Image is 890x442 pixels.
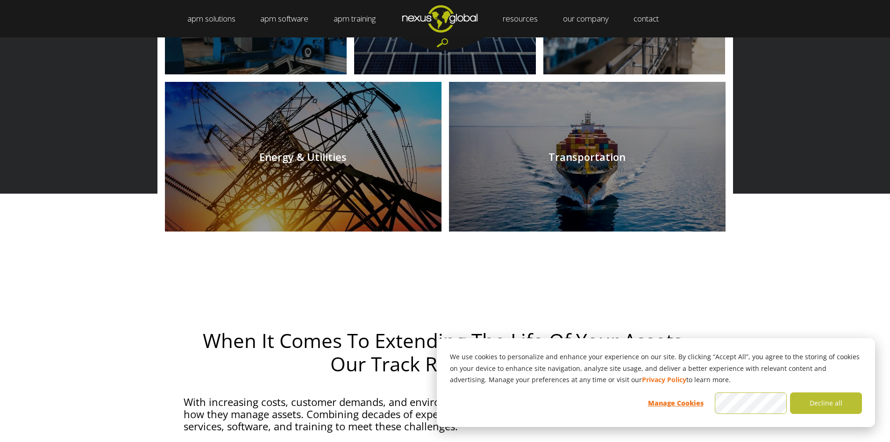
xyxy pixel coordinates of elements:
[184,396,707,432] p: With increasing costs, customer demands, and environmental responsibilities, companies need to re...
[715,392,787,414] button: Accept all
[640,392,712,414] button: Manage Cookies
[642,374,686,386] a: Privacy Policy
[184,329,707,376] h2: When It Comes To Extending The Life Of Your Assets, Our Track Record Is Long
[450,351,862,386] p: We use cookies to personalize and enhance your experience on our site. By clicking “Accept All”, ...
[437,338,875,427] div: Cookie banner
[790,392,862,414] button: Decline all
